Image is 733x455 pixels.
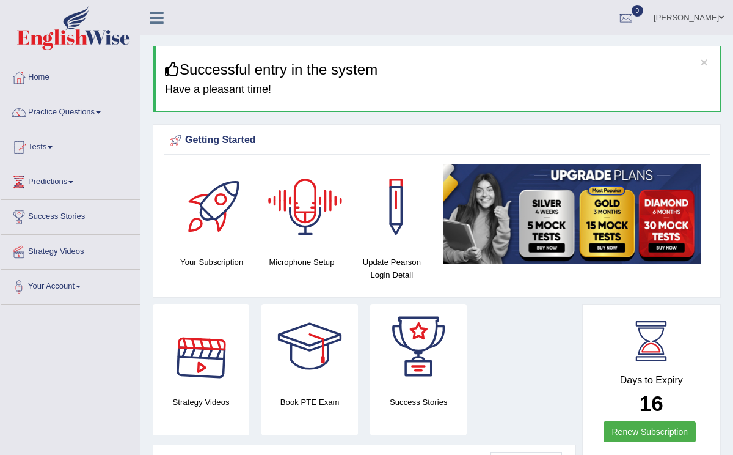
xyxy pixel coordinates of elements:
a: Tests [1,130,140,161]
h4: Have a pleasant time! [165,84,711,96]
a: Renew Subscription [604,421,696,442]
h4: Book PTE Exam [261,396,358,409]
b: 16 [640,391,663,415]
h4: Update Pearson Login Detail [353,256,431,281]
div: Getting Started [167,131,707,150]
button: × [701,56,708,68]
a: Strategy Videos [1,235,140,265]
h3: Successful entry in the system [165,62,711,78]
img: small5.jpg [443,164,701,264]
a: Home [1,61,140,91]
h4: Success Stories [370,396,467,409]
a: Success Stories [1,200,140,231]
h4: Microphone Setup [263,256,340,268]
a: Practice Questions [1,95,140,126]
a: Predictions [1,165,140,196]
span: 0 [632,5,644,17]
h4: Days to Expiry [596,375,707,386]
h4: Your Subscription [173,256,250,268]
a: Your Account [1,270,140,300]
h4: Strategy Videos [153,396,249,409]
